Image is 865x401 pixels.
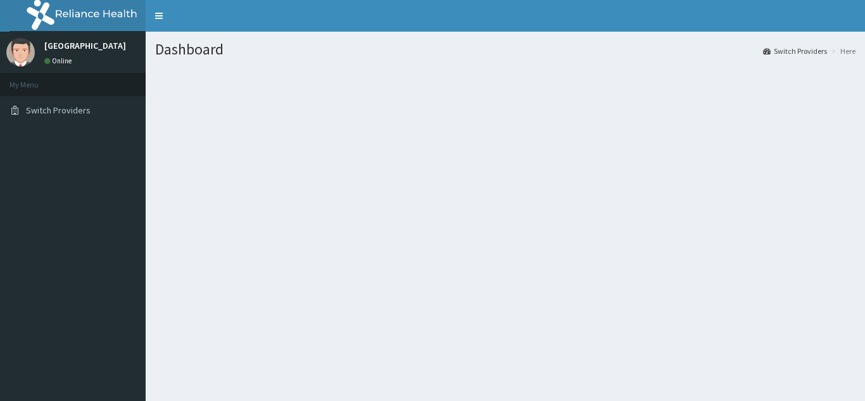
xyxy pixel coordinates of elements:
[155,41,856,58] h1: Dashboard
[6,38,35,67] img: User Image
[26,105,91,116] span: Switch Providers
[828,46,856,56] li: Here
[44,41,126,50] p: [GEOGRAPHIC_DATA]
[763,46,827,56] a: Switch Providers
[44,56,75,65] a: Online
